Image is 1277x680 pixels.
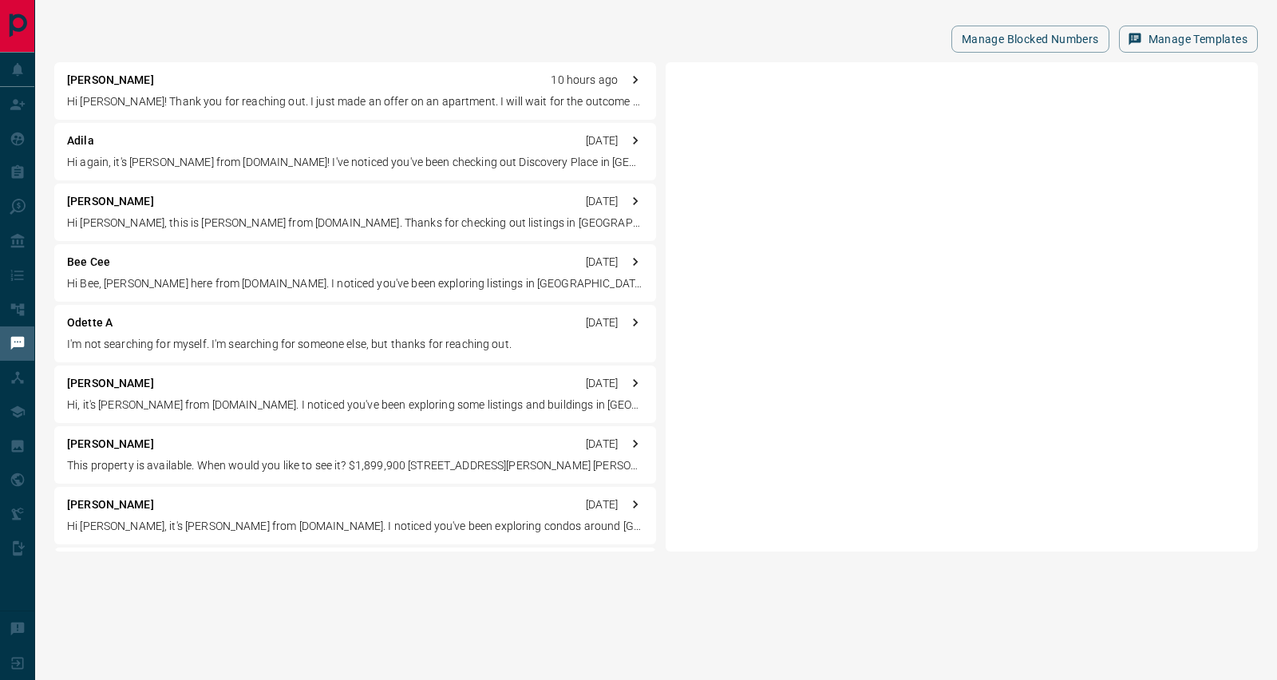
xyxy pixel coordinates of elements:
p: Hi Bee, [PERSON_NAME] here from [DOMAIN_NAME]. I noticed you've been exploring listings in [GEOGR... [67,275,643,292]
p: [DATE] [586,132,618,149]
p: [PERSON_NAME] [67,193,154,210]
p: [PERSON_NAME] [67,72,154,89]
p: [DATE] [586,193,618,210]
p: [PERSON_NAME] [67,375,154,392]
p: [DATE] [586,314,618,331]
button: Manage Templates [1119,26,1258,53]
p: Adila [67,132,94,149]
p: Hi [PERSON_NAME], this is [PERSON_NAME] from [DOMAIN_NAME]. Thanks for checking out listings in [... [67,215,643,231]
p: Bee Cee [67,254,110,271]
p: [DATE] [586,496,618,513]
button: Manage Blocked Numbers [951,26,1109,53]
p: I'm not searching for myself. I'm searching for someone else, but thanks for reaching out. [67,336,643,353]
p: [DATE] [586,375,618,392]
p: [DATE] [586,254,618,271]
p: This property is available. When would you like to see it? $1,899,900 [STREET_ADDRESS][PERSON_NAM... [67,457,643,474]
p: [PERSON_NAME] [67,496,154,513]
p: Hi again, it's [PERSON_NAME] from [DOMAIN_NAME]! I've noticed you've been checking out Discovery ... [67,154,643,171]
p: Hi [PERSON_NAME]! Thank you for reaching out. I just made an offer on an apartment. I will wait f... [67,93,643,110]
p: Hi [PERSON_NAME], it's [PERSON_NAME] from [DOMAIN_NAME]. I noticed you've been exploring condos a... [67,518,643,535]
p: Odette A [67,314,113,331]
p: [PERSON_NAME] [67,436,154,453]
p: Hi, it's [PERSON_NAME] from [DOMAIN_NAME]. I noticed you've been exploring some listings and buil... [67,397,643,413]
p: 10 hours ago [551,72,618,89]
p: [DATE] [586,436,618,453]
